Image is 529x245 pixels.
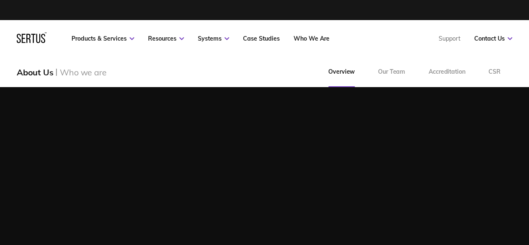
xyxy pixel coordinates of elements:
[417,57,477,87] a: Accreditation
[72,35,134,42] a: Products & Services
[60,67,106,77] div: Who we are
[148,35,184,42] a: Resources
[198,35,229,42] a: Systems
[17,67,53,77] div: About Us
[477,57,512,87] a: CSR
[294,35,330,42] a: Who We Are
[474,35,512,42] a: Contact Us
[243,35,280,42] a: Case Studies
[366,57,417,87] a: Our Team
[439,35,460,42] a: Support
